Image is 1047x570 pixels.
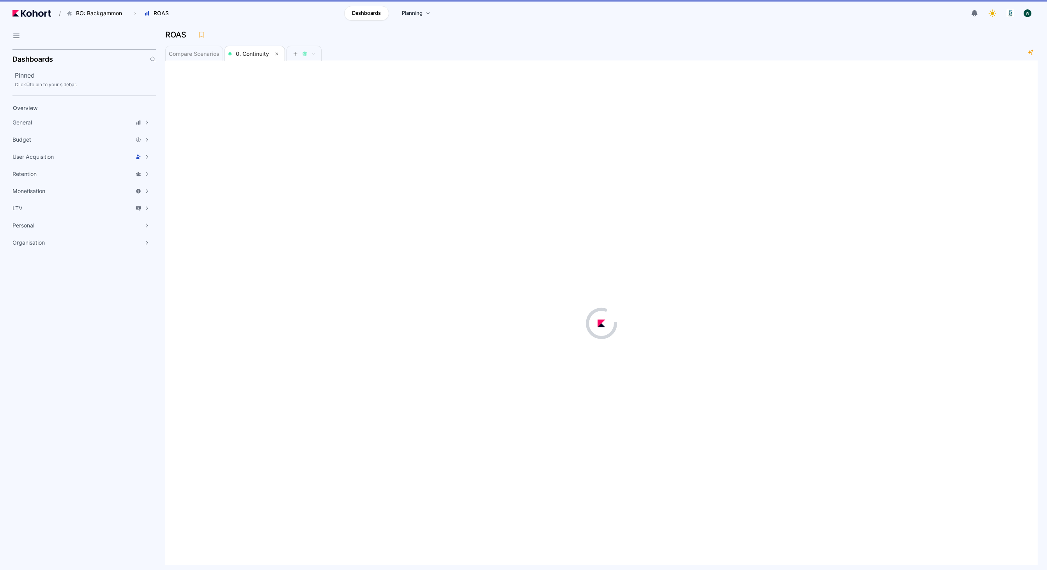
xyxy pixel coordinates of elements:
[53,9,61,18] span: /
[402,9,423,17] span: Planning
[12,10,51,17] img: Kohort logo
[12,136,31,144] span: Budget
[12,239,45,247] span: Organisation
[10,102,143,114] a: Overview
[140,7,177,20] button: ROAS
[394,6,439,21] a: Planning
[12,56,53,63] h2: Dashboards
[15,71,156,80] h2: Pinned
[76,9,122,17] span: BO: Backgammon
[1006,9,1014,17] img: logo_logo_images_1_20240607072359498299_20240828135028712857.jpeg
[12,204,23,212] span: LTV
[12,222,34,229] span: Personal
[133,10,138,16] span: ›
[344,6,389,21] a: Dashboards
[13,105,38,111] span: Overview
[165,31,191,39] h3: ROAS
[236,50,269,57] span: 0. Continuity
[12,187,45,195] span: Monetisation
[169,51,219,57] span: Compare Scenarios
[12,153,54,161] span: User Acquisition
[12,119,32,126] span: General
[154,9,169,17] span: ROAS
[12,170,37,178] span: Retention
[62,7,130,20] button: BO: Backgammon
[352,9,381,17] span: Dashboards
[15,82,156,88] div: Click to pin to your sidebar.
